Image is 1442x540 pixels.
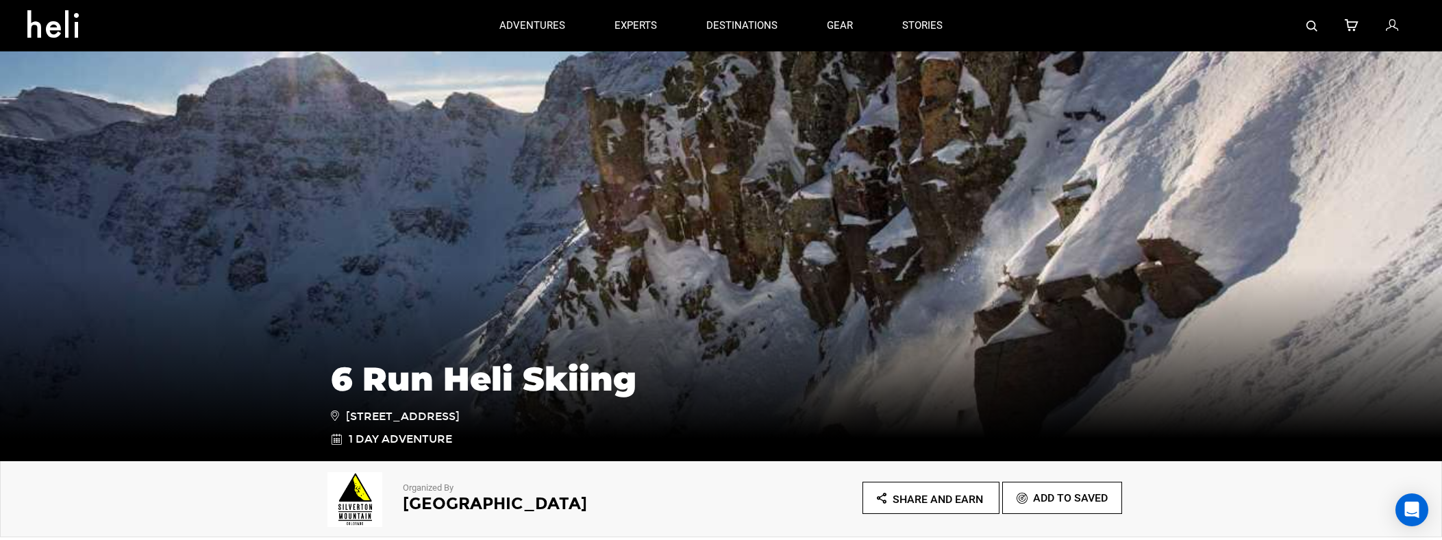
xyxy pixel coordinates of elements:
[614,19,657,33] p: experts
[1306,21,1317,32] img: search-bar-icon.svg
[1033,491,1108,504] span: Add To Saved
[403,482,684,495] p: Organized By
[706,19,778,33] p: destinations
[1395,493,1428,526] div: Open Intercom Messenger
[331,408,460,425] span: [STREET_ADDRESS]
[403,495,684,513] h2: [GEOGRAPHIC_DATA]
[321,472,389,527] img: b3bcc865aaab25ac3536b0227bee0eb5.png
[893,493,983,506] span: Share and Earn
[331,360,1112,397] h1: 6 Run Heli Skiing
[499,19,565,33] p: adventures
[349,432,452,447] span: 1 Day Adventure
